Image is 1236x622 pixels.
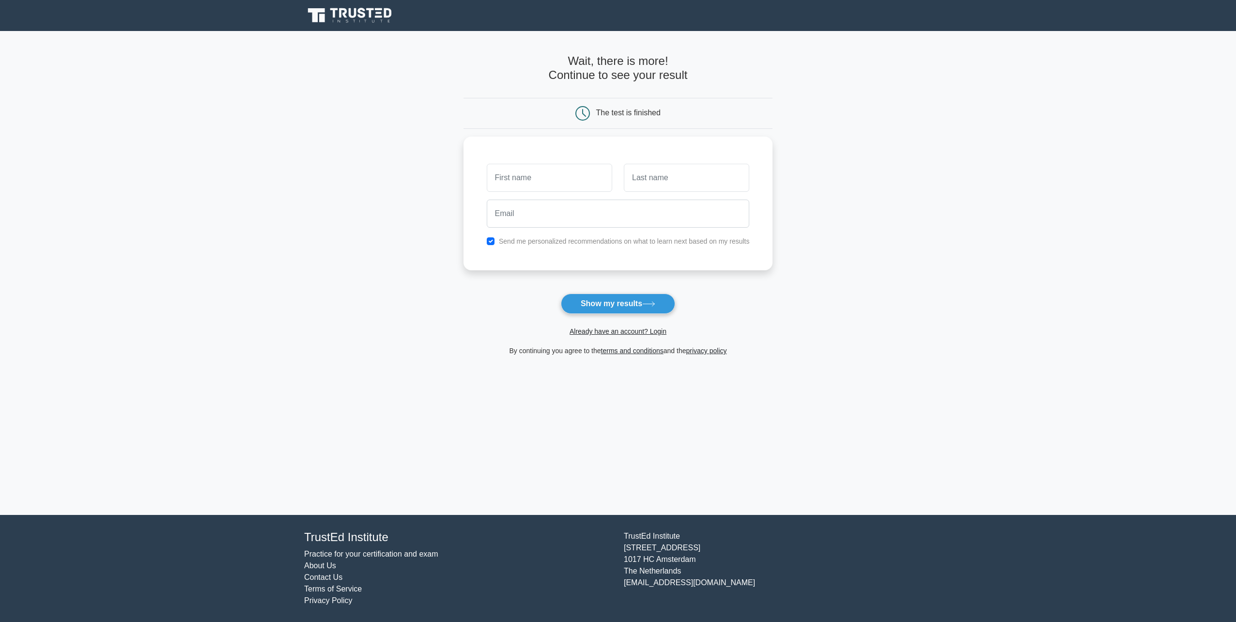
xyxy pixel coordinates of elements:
[601,347,664,355] a: terms and conditions
[304,573,342,581] a: Contact Us
[686,347,727,355] a: privacy policy
[618,530,938,606] div: TrustEd Institute [STREET_ADDRESS] 1017 HC Amsterdam The Netherlands [EMAIL_ADDRESS][DOMAIN_NAME]
[487,200,750,228] input: Email
[304,530,612,544] h4: TrustEd Institute
[304,550,438,558] a: Practice for your certification and exam
[304,596,353,605] a: Privacy Policy
[458,345,779,357] div: By continuing you agree to the and the
[570,327,666,335] a: Already have an account? Login
[499,237,750,245] label: Send me personalized recommendations on what to learn next based on my results
[304,585,362,593] a: Terms of Service
[561,294,675,314] button: Show my results
[624,164,749,192] input: Last name
[487,164,612,192] input: First name
[304,561,336,570] a: About Us
[463,54,773,82] h4: Wait, there is more! Continue to see your result
[596,109,661,117] div: The test is finished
